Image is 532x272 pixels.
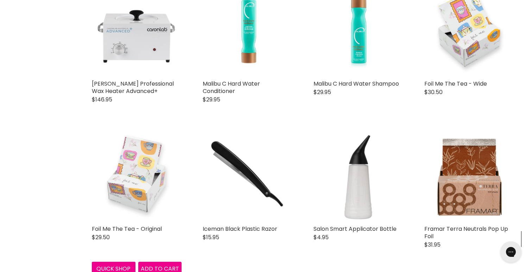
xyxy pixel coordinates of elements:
a: Salon Smart Applicator Bottle Salon Smart Applicator Bottle [313,132,403,222]
a: Framar Terra Neutrals Pop Up Foil [424,225,508,240]
a: Foil Me The Tea - Original [92,225,162,233]
iframe: Gorgias live chat messenger [497,239,525,265]
a: Malibu C Hard Water Shampoo [313,80,399,88]
span: $29.50 [92,233,110,241]
span: $30.50 [424,88,443,96]
a: Foil Me The Tea - Original Foil Me The Tea - Original [92,132,182,222]
a: Foil Me The Tea - Wide [424,80,487,88]
span: $29.95 [203,95,220,104]
span: $31.95 [424,241,441,249]
span: $15.95 [203,233,219,241]
img: Iceman Black Plastic Razor [203,132,292,222]
span: $4.95 [313,233,329,241]
img: Foil Me The Tea - Original [92,132,182,222]
a: Iceman Black Plastic Razor Iceman Black Plastic Razor [203,132,292,222]
img: Salon Smart Applicator Bottle [313,132,403,222]
span: $146.95 [92,95,112,104]
img: Framar Terra Neutrals Pop Up Foil [424,132,514,222]
a: Malibu C Hard Water Conditioner [203,80,260,95]
a: Salon Smart Applicator Bottle [313,225,397,233]
a: [PERSON_NAME] Professional Wax Heater Advanced+ [92,80,174,95]
a: Iceman Black Plastic Razor [203,225,277,233]
span: $29.95 [313,88,331,96]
